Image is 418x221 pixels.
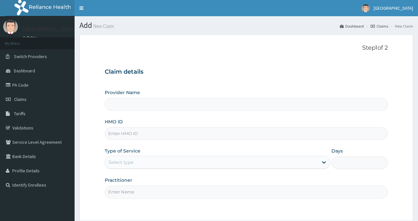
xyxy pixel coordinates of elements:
input: Enter Name [105,186,388,198]
a: Claims [371,23,388,29]
label: Days [331,148,343,154]
li: New Claim [389,23,413,29]
small: New Claim [92,24,114,29]
img: User Image [362,4,370,12]
label: Practitioner [105,177,132,183]
label: Type of Service [105,148,140,154]
p: Step 1 of 2 [105,44,388,52]
h1: Add [79,21,413,30]
p: [GEOGRAPHIC_DATA] [23,26,76,32]
div: Select type [108,159,133,166]
span: Dashboard [14,68,35,74]
label: HMO ID [105,118,123,125]
a: Online [23,35,38,40]
span: Switch Providers [14,54,47,59]
input: Enter HMO ID [105,127,388,140]
span: [GEOGRAPHIC_DATA] [374,5,413,11]
a: Dashboard [340,23,364,29]
img: User Image [3,19,18,34]
span: Claims [14,96,27,102]
span: Tariffs [14,111,26,117]
label: Provider Name [105,89,140,96]
h3: Claim details [105,68,388,76]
